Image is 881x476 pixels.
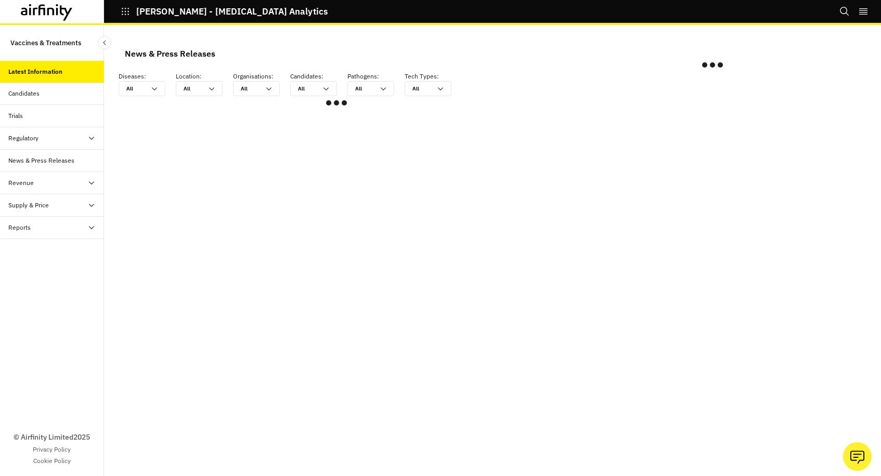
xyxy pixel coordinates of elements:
p: Candidates : [290,72,347,81]
div: Supply & Price [8,201,49,210]
a: Cookie Policy [33,456,71,466]
button: Close Sidebar [98,36,111,49]
p: Tech Types : [405,72,462,81]
p: Diseases : [119,72,176,81]
div: Reports [8,223,31,232]
div: Revenue [8,178,34,188]
p: Location : [176,72,233,81]
p: Pathogens : [347,72,405,81]
div: Trials [8,111,23,121]
button: [PERSON_NAME] - [MEDICAL_DATA] Analytics [121,3,328,20]
div: Candidates [8,89,40,98]
p: [PERSON_NAME] - [MEDICAL_DATA] Analytics [136,7,328,16]
div: Latest Information [8,67,62,76]
p: Organisations : [233,72,290,81]
div: News & Press Releases [8,156,74,165]
div: News & Press Releases [125,46,215,61]
div: Regulatory [8,134,38,143]
button: Ask our analysts [843,442,872,471]
button: Search [839,3,850,20]
p: © Airfinity Limited 2025 [14,432,90,443]
a: Privacy Policy [33,445,71,454]
p: Vaccines & Treatments [10,33,81,52]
